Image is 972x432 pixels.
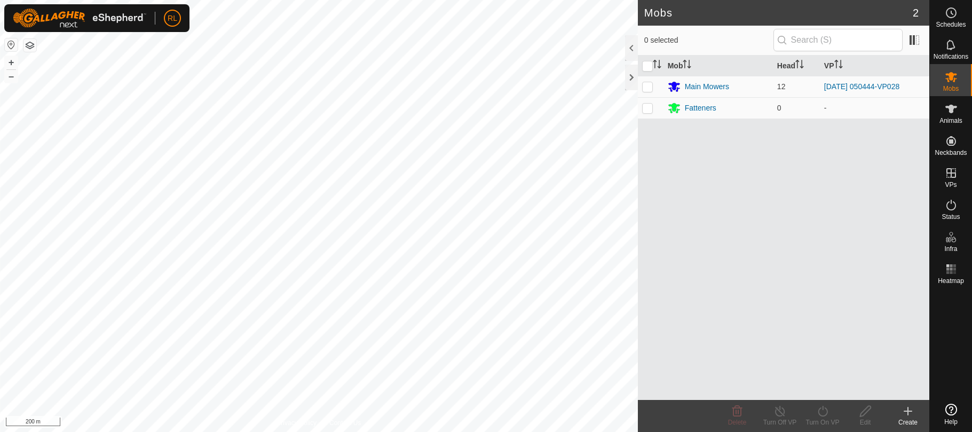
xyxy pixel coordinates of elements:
button: Map Layers [23,39,36,52]
a: Privacy Policy [276,418,317,428]
p-sorticon: Activate to sort [795,61,804,70]
th: VP [820,56,929,76]
div: Main Mowers [685,81,729,92]
span: Schedules [936,21,966,28]
span: VPs [945,182,957,188]
p-sorticon: Activate to sort [834,61,843,70]
span: Delete [728,419,747,426]
div: Edit [844,418,887,427]
input: Search (S) [773,29,903,51]
span: Help [944,419,958,425]
p-sorticon: Activate to sort [653,61,661,70]
span: Notifications [934,53,968,60]
span: Status [942,214,960,220]
span: 0 selected [644,35,773,46]
th: Mob [663,56,773,76]
div: Turn Off VP [758,418,801,427]
div: Fatteners [685,103,716,114]
th: Head [773,56,820,76]
span: 0 [777,104,781,112]
button: Reset Map [5,38,18,51]
button: – [5,70,18,83]
td: - [820,97,929,119]
span: 12 [777,82,786,91]
a: [DATE] 050444-VP028 [824,82,899,91]
span: Mobs [943,85,959,92]
span: Infra [944,246,957,252]
button: + [5,56,18,69]
span: Heatmap [938,278,964,284]
span: Neckbands [935,150,967,156]
p-sorticon: Activate to sort [683,61,691,70]
span: 2 [913,5,919,21]
span: RL [168,13,177,24]
img: Gallagher Logo [13,9,146,28]
span: Animals [939,117,962,124]
h2: Mobs [644,6,913,19]
a: Contact Us [329,418,361,428]
a: Help [930,399,972,429]
div: Create [887,418,929,427]
div: Turn On VP [801,418,844,427]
